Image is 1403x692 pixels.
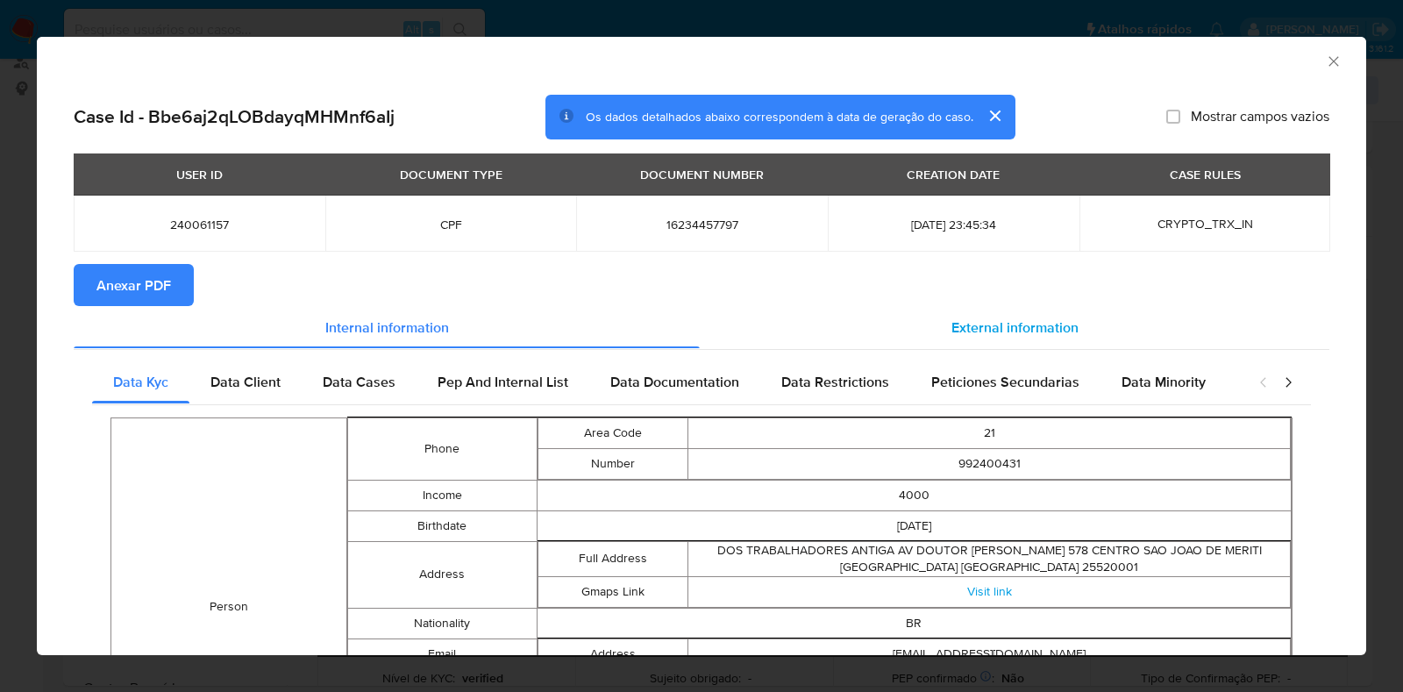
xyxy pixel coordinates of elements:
span: Data Client [210,372,281,392]
td: Birthdate [348,510,537,541]
button: cerrar [973,95,1015,137]
div: Detailed internal info [92,361,1241,403]
h2: Case Id - Bbe6aj2qLOBdayqMHMnf6aIj [74,105,395,128]
td: [EMAIL_ADDRESS][DOMAIN_NAME] [688,638,1291,669]
div: Detailed info [74,306,1329,348]
span: 240061157 [95,217,304,232]
td: BR [537,608,1292,638]
span: Data Minority [1122,372,1206,392]
td: Address [538,638,688,669]
input: Mostrar campos vazios [1166,110,1180,124]
td: Address [348,541,537,608]
td: DOS TRABALHADORES ANTIGA AV DOUTOR [PERSON_NAME] 578 CENTRO SAO JOAO DE MERITI [GEOGRAPHIC_DATA] ... [688,541,1291,576]
td: 21 [688,417,1291,448]
span: Mostrar campos vazios [1191,108,1329,125]
td: Email [348,638,537,670]
div: DOCUMENT NUMBER [630,160,774,189]
span: Os dados detalhados abaixo correspondem à data de geração do caso. [586,108,973,125]
td: 992400431 [688,448,1291,479]
span: Data Documentation [610,372,739,392]
button: Fechar a janela [1325,53,1341,68]
div: CREATION DATE [896,160,1010,189]
button: Anexar PDF [74,264,194,306]
a: Visit link [967,582,1012,600]
div: closure-recommendation-modal [37,37,1366,655]
span: External information [951,317,1079,337]
span: Peticiones Secundarias [931,372,1079,392]
td: Phone [348,417,537,480]
div: USER ID [166,160,233,189]
td: [DATE] [537,510,1292,541]
span: 16234457797 [597,217,807,232]
span: Data Cases [323,372,395,392]
div: CASE RULES [1159,160,1251,189]
span: Data Kyc [113,372,168,392]
span: Data Restrictions [781,372,889,392]
span: CPF [346,217,556,232]
td: Area Code [538,417,688,448]
td: 4000 [537,480,1292,510]
span: Pep And Internal List [438,372,568,392]
td: Gmaps Link [538,576,688,607]
span: Anexar PDF [96,266,171,304]
div: DOCUMENT TYPE [389,160,513,189]
span: CRYPTO_TRX_IN [1157,215,1253,232]
td: Nationality [348,608,537,638]
td: Number [538,448,688,479]
td: Income [348,480,537,510]
td: Full Address [538,541,688,576]
span: Internal information [325,317,449,337]
span: [DATE] 23:45:34 [849,217,1058,232]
